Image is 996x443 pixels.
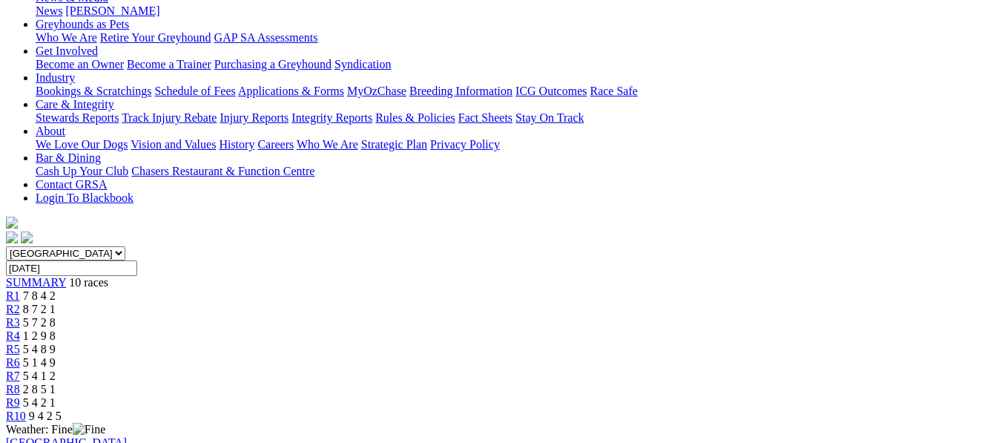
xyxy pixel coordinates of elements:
a: Purchasing a Greyhound [214,58,332,70]
a: R7 [6,370,20,382]
a: Fact Sheets [458,111,512,124]
a: Become a Trainer [127,58,211,70]
a: Chasers Restaurant & Function Centre [131,165,314,177]
a: Contact GRSA [36,178,107,191]
a: Login To Blackbook [36,191,133,204]
div: Get Involved [36,58,990,71]
a: R3 [6,316,20,329]
a: R2 [6,303,20,315]
a: [PERSON_NAME] [65,4,159,17]
a: Who We Are [36,31,97,44]
a: Privacy Policy [430,138,500,151]
div: Bar & Dining [36,165,990,178]
a: News [36,4,62,17]
div: Industry [36,85,990,98]
a: MyOzChase [347,85,406,97]
div: News & Media [36,4,990,18]
a: Who We Are [297,138,358,151]
a: History [219,138,254,151]
a: Industry [36,71,75,84]
a: Race Safe [590,85,637,97]
span: 5 1 4 9 [23,356,56,369]
a: Track Injury Rebate [122,111,217,124]
a: Greyhounds as Pets [36,18,129,30]
img: facebook.svg [6,232,18,243]
span: 9 4 2 5 [29,410,62,422]
a: Bookings & Scratchings [36,85,151,97]
a: Integrity Reports [291,111,372,124]
a: R9 [6,396,20,409]
div: About [36,138,990,151]
img: Fine [73,423,105,436]
a: R4 [6,329,20,342]
a: GAP SA Assessments [214,31,318,44]
span: 5 4 8 9 [23,343,56,355]
a: R10 [6,410,26,422]
a: Get Involved [36,45,98,57]
a: Rules & Policies [375,111,455,124]
a: Retire Your Greyhound [100,31,211,44]
a: Stewards Reports [36,111,119,124]
span: 2 8 5 1 [23,383,56,396]
a: Stay On Track [515,111,584,124]
a: ICG Outcomes [515,85,587,97]
span: 7 8 4 2 [23,289,56,302]
span: 5 7 2 8 [23,316,56,329]
a: Applications & Forms [238,85,344,97]
a: Vision and Values [131,138,216,151]
a: R8 [6,383,20,396]
a: Become an Owner [36,58,124,70]
a: SUMMARY [6,276,66,289]
input: Select date [6,260,137,276]
a: R5 [6,343,20,355]
a: Schedule of Fees [154,85,235,97]
img: twitter.svg [21,232,33,243]
a: R1 [6,289,20,302]
span: Weather: Fine [6,423,105,436]
a: Syndication [334,58,391,70]
a: Cash Up Your Club [36,165,128,177]
a: Care & Integrity [36,98,114,111]
a: Careers [257,138,294,151]
span: 5 4 2 1 [23,396,56,409]
a: We Love Our Dogs [36,138,128,151]
a: About [36,125,65,137]
a: Breeding Information [409,85,512,97]
img: logo-grsa-white.png [6,217,18,229]
div: Greyhounds as Pets [36,31,990,45]
span: 8 7 2 1 [23,303,56,315]
a: R6 [6,356,20,369]
span: 1 2 9 8 [23,329,56,342]
a: Injury Reports [220,111,288,124]
span: 10 races [69,276,108,289]
a: Strategic Plan [361,138,427,151]
div: Care & Integrity [36,111,990,125]
a: Bar & Dining [36,151,101,164]
span: 5 4 1 2 [23,370,56,382]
